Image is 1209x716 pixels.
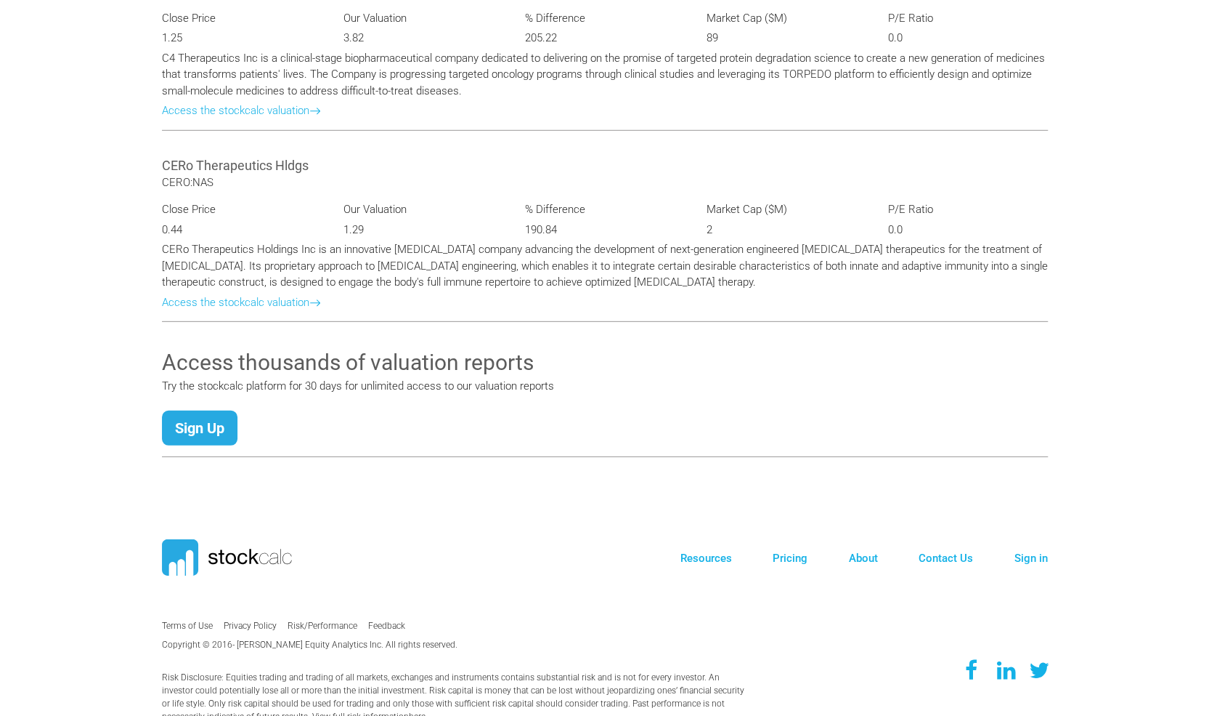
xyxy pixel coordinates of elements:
a: Access the stockcalc valuation [162,104,321,117]
p: % Difference [525,201,685,218]
p: Close Price [162,201,322,218]
a: About [848,552,877,565]
p: CERo Therapeutics Holdings Inc is an innovative [MEDICAL_DATA] company advancing the development ... [162,241,1048,291]
p: 2 [707,222,866,238]
a: Risk/Performance [288,621,357,631]
p: P/E Ratio [888,10,1048,27]
p: P/E Ratio [888,201,1048,218]
h3: Access thousands of valuation reports [162,347,1048,378]
a: Access the stockcalc valuation [162,296,321,309]
p: Market Cap ($M) [707,10,866,27]
p: 3.82 [343,30,503,47]
p: 205.22 [525,30,685,47]
p: Close Price [162,10,322,27]
h3: CERo Therapeutics Hldgs [162,156,1048,174]
p: Try the stockcalc platform for 30 days for unlimited access to our valuation reports [162,378,1048,395]
p: Market Cap ($M) [707,201,866,218]
p: 190.84 [525,222,685,238]
a: Contact Us [919,552,973,565]
span: CERO:NAS [162,176,213,189]
a: Terms of Use [162,621,213,631]
p: 1.29 [343,222,503,238]
p: 0.0 [888,30,1048,47]
a: Sign Up [162,411,237,446]
a: Resources [680,552,731,565]
p: C4 Therapeutics Inc is a clinical-stage biopharmaceutical company dedicated to delivering on the ... [162,50,1048,100]
p: Our Valuation [343,201,503,218]
p: 1.25 [162,30,322,47]
p: 0.0 [888,222,1048,238]
a: Feedback [368,621,405,631]
a: Pricing [773,552,807,565]
a: Sign in [1014,552,1047,565]
p: Copyright © 2016- [PERSON_NAME] Equity Analytics Inc. All rights reserved. [162,638,518,651]
a: Privacy Policy [224,621,277,631]
p: Our Valuation [343,10,503,27]
p: 0.44 [162,222,322,238]
p: 89 [707,30,866,47]
p: % Difference [525,10,685,27]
